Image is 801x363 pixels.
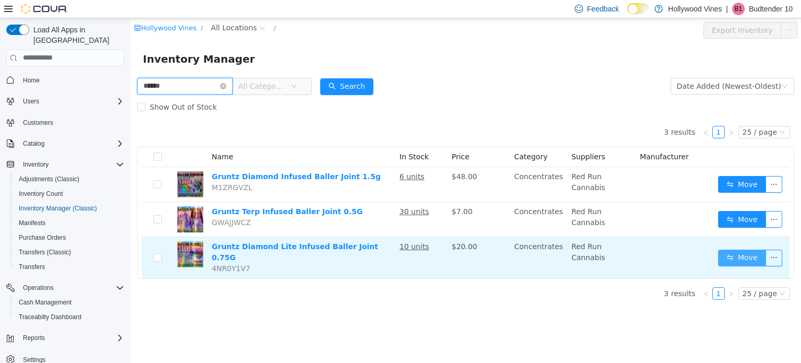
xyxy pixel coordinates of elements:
span: Users [23,97,39,106]
button: icon: ellipsis [635,158,652,174]
button: Reports [19,332,49,344]
i: icon: left [573,273,579,279]
a: Gruntz Diamond Infused Baller Joint 1.5g [81,154,250,162]
span: Red Run Cannabis [441,154,475,173]
i: icon: shop [4,6,10,13]
span: / [70,6,72,14]
span: Load All Apps in [GEOGRAPHIC_DATA] [29,25,124,45]
u: 10 units [269,224,299,232]
span: Traceabilty Dashboard [15,311,124,323]
span: Transfers [19,263,45,271]
span: Operations [23,284,54,292]
button: Inventory Count [10,186,128,201]
a: Manifests [15,217,50,229]
li: 1 [582,269,594,282]
td: Concentrates [380,219,437,260]
span: Traceabilty Dashboard [19,313,81,321]
p: Hollywood Vines [668,3,722,15]
button: Traceabilty Dashboard [10,310,128,324]
img: Gruntz Terp Infused Baller Joint 0.5G hero shot [47,188,73,214]
span: Transfers (Classic) [15,246,124,259]
span: Reports [23,334,45,342]
a: Adjustments (Classic) [15,173,83,185]
a: Home [19,74,44,87]
li: 1 [582,108,594,120]
img: Gruntz Diamond Infused Baller Joint 1.5g hero shot [47,153,73,179]
a: Transfers [15,261,49,273]
i: icon: right [598,273,604,279]
i: icon: close-circle [129,7,135,13]
span: Inventory Count [19,190,63,198]
span: Inventory Manager [13,32,131,49]
span: Price [321,134,339,143]
li: 3 results [533,108,565,120]
span: Red Run Cannabis [441,224,475,243]
p: | [726,3,728,15]
i: icon: left [573,111,579,118]
span: Suppliers [441,134,475,143]
button: icon: searchSearch [190,60,243,77]
button: Users [19,95,43,108]
i: icon: down [649,111,655,118]
span: Name [81,134,103,143]
i: icon: down [161,65,167,72]
a: 1 [582,108,594,120]
span: Cash Management [15,296,124,309]
a: Purchase Orders [15,231,70,244]
div: 25 / page [612,108,647,120]
span: M1ZRGVZL [81,165,122,173]
i: icon: down [649,272,655,279]
button: Inventory [19,158,53,171]
button: Reports [2,331,128,345]
div: 25 / page [612,270,647,281]
span: $20.00 [321,224,347,232]
input: Dark Mode [627,3,649,14]
button: Transfers (Classic) [10,245,128,260]
span: Purchase Orders [19,233,66,242]
span: Reports [19,332,124,344]
span: Red Run Cannabis [441,189,475,208]
li: Next Page [594,269,607,282]
li: 3 results [533,269,565,282]
button: Inventory [2,157,128,172]
button: Export Inventory [573,4,651,20]
button: Operations [2,280,128,295]
button: icon: ellipsis [635,231,652,248]
span: Adjustments (Classic) [19,175,79,183]
a: Transfers (Classic) [15,246,75,259]
span: Home [23,76,40,85]
button: Transfers [10,260,128,274]
u: 6 units [269,154,294,162]
button: Adjustments (Classic) [10,172,128,186]
span: Customers [19,116,124,129]
img: Cova [21,4,68,14]
div: Date Added (Newest-Oldest) [547,60,651,76]
p: Budtender 10 [749,3,793,15]
li: Previous Page [569,108,582,120]
button: Catalog [19,137,48,150]
a: Cash Management [15,296,76,309]
button: icon: swapMove [588,193,636,209]
span: In Stock [269,134,298,143]
span: Inventory Count [15,188,124,200]
span: 4NR0Y1V7 [81,246,120,254]
span: Manifests [15,217,124,229]
span: Inventory [23,160,48,169]
span: Users [19,95,124,108]
span: Cash Management [19,298,71,307]
u: 30 units [269,189,299,197]
span: Manufacturer [509,134,559,143]
a: Inventory Manager (Classic) [15,202,101,215]
button: icon: ellipsis [635,193,652,209]
button: Catalog [2,136,128,151]
span: Catalog [23,139,44,148]
button: Operations [19,282,58,294]
button: icon: ellipsis [650,4,667,20]
span: Inventory Manager (Classic) [15,202,124,215]
li: Previous Page [569,269,582,282]
a: Customers [19,116,57,129]
a: icon: shopHollywood Vines [4,6,66,14]
div: Budtender 10 [732,3,745,15]
a: Gruntz Terp Infused Baller Joint 0.5G [81,189,232,197]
